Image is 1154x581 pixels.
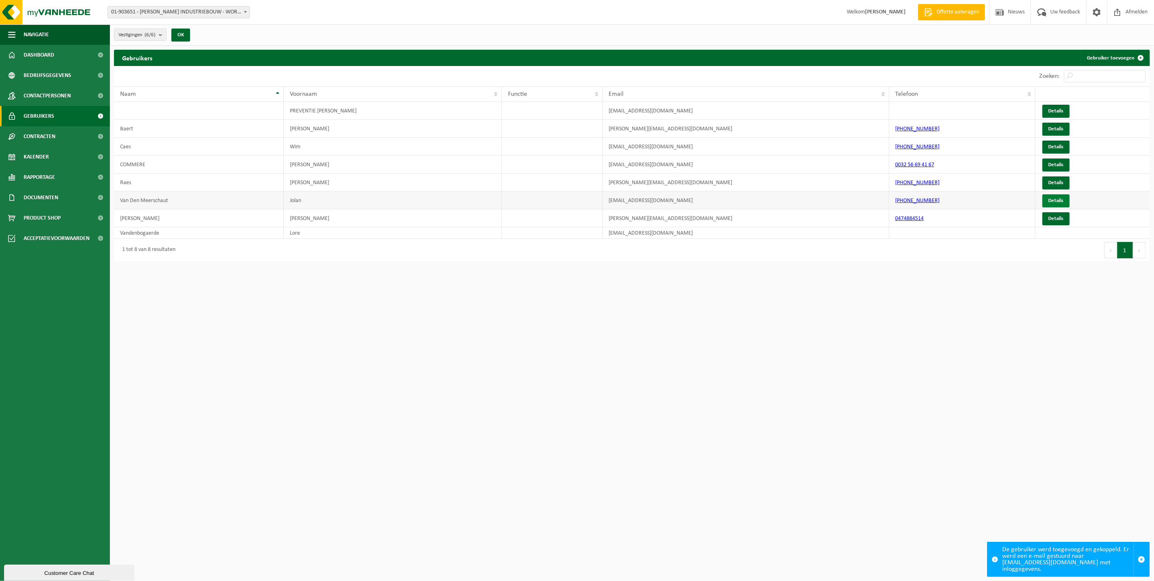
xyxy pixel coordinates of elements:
[24,86,71,106] span: Contactpersonen
[108,7,250,18] span: 01-903651 - WILLY NAESSENS INDUSTRIEBOUW - WORTEGEM-PETEGEM
[1081,50,1149,66] a: Gebruiker toevoegen
[24,208,61,228] span: Product Shop
[24,65,71,86] span: Bedrijfsgegevens
[603,191,889,209] td: [EMAIL_ADDRESS][DOMAIN_NAME]
[603,174,889,191] td: [PERSON_NAME][EMAIL_ADDRESS][DOMAIN_NAME]
[896,126,940,132] a: [PHONE_NUMBER]
[896,144,940,150] a: [PHONE_NUMBER]
[284,174,502,191] td: [PERSON_NAME]
[1042,158,1070,172] a: Details
[118,29,155,41] span: Vestigingen
[24,228,90,249] span: Acceptatievoorwaarden
[603,156,889,174] td: [EMAIL_ADDRESS][DOMAIN_NAME]
[171,29,190,42] button: OK
[114,174,284,191] td: Raes
[284,102,502,120] td: PREVENTIE [PERSON_NAME]
[603,102,889,120] td: [EMAIL_ADDRESS][DOMAIN_NAME]
[114,209,284,227] td: [PERSON_NAME]
[114,156,284,174] td: COMMERE
[508,91,527,97] span: Functie
[603,138,889,156] td: [EMAIL_ADDRESS][DOMAIN_NAME]
[918,4,985,20] a: Offerte aanvragen
[1042,141,1070,154] a: Details
[114,120,284,138] td: Baert
[120,91,136,97] span: Naam
[290,91,317,97] span: Voornaam
[284,209,502,227] td: [PERSON_NAME]
[284,138,502,156] td: Wim
[24,106,54,126] span: Gebruikers
[1040,73,1060,80] label: Zoeken:
[603,227,889,239] td: [EMAIL_ADDRESS][DOMAIN_NAME]
[896,91,918,97] span: Telefoon
[24,187,58,208] span: Documenten
[603,120,889,138] td: [PERSON_NAME][EMAIL_ADDRESS][DOMAIN_NAME]
[1117,242,1133,258] button: 1
[896,216,924,222] a: 0474884514
[24,45,54,65] span: Dashboard
[284,120,502,138] td: [PERSON_NAME]
[1104,242,1117,258] button: Previous
[896,180,940,186] a: [PHONE_NUMBER]
[114,138,284,156] td: Caes
[935,8,981,16] span: Offerte aanvragen
[24,24,49,45] span: Navigatie
[609,91,624,97] span: Email
[24,126,55,147] span: Contracten
[4,563,136,581] iframe: chat widget
[114,50,160,66] h2: Gebruikers
[118,243,175,257] div: 1 tot 8 van 8 resultaten
[1042,123,1070,136] a: Details
[145,32,155,37] count: (6/6)
[896,162,935,168] a: 0032 56 69 41 67
[114,29,166,41] button: Vestigingen(6/6)
[865,9,906,15] strong: [PERSON_NAME]
[284,156,502,174] td: [PERSON_NAME]
[114,191,284,209] td: Van Den Meerschaut
[1042,212,1070,225] a: Details
[896,198,940,204] a: [PHONE_NUMBER]
[24,147,49,167] span: Kalender
[1042,194,1070,207] a: Details
[114,227,284,239] td: Vandenbogaerde
[1002,542,1134,577] div: De gebruiker werd toegevoegd en gekoppeld. Er werd een e-mail gestuurd naar [EMAIL_ADDRESS][DOMAI...
[1042,105,1070,118] a: Details
[1042,176,1070,189] a: Details
[1133,242,1146,258] button: Next
[284,227,502,239] td: Lore
[24,167,55,187] span: Rapportage
[603,209,889,227] td: [PERSON_NAME][EMAIL_ADDRESS][DOMAIN_NAME]
[107,6,250,18] span: 01-903651 - WILLY NAESSENS INDUSTRIEBOUW - WORTEGEM-PETEGEM
[284,191,502,209] td: Jolan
